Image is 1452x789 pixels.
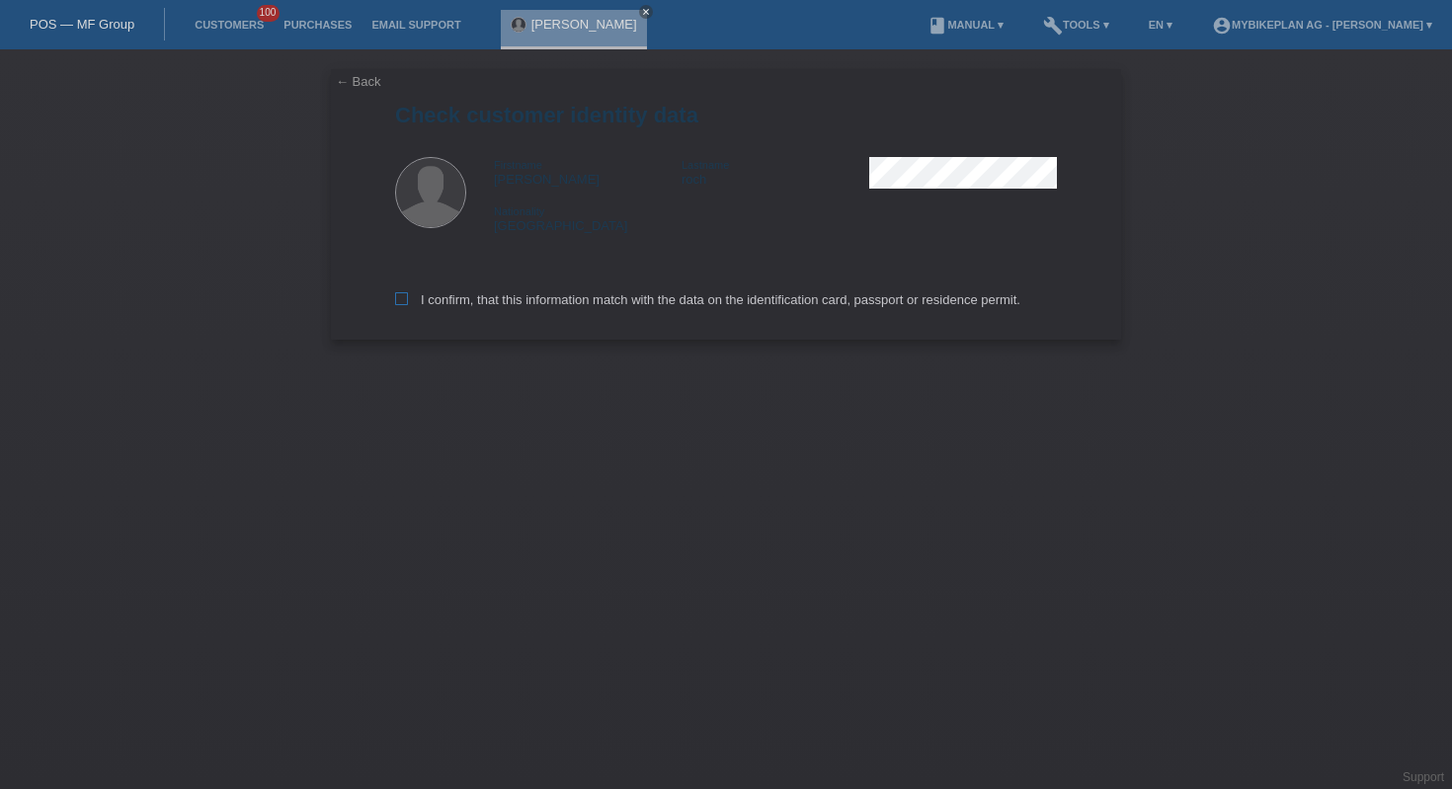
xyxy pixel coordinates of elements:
[682,159,729,171] span: Lastname
[928,16,947,36] i: book
[1202,19,1442,31] a: account_circleMybikeplan AG - [PERSON_NAME] ▾
[362,19,470,31] a: Email Support
[1212,16,1232,36] i: account_circle
[185,19,274,31] a: Customers
[639,5,653,19] a: close
[1043,16,1063,36] i: build
[494,203,682,233] div: [GEOGRAPHIC_DATA]
[257,5,281,22] span: 100
[1033,19,1119,31] a: buildTools ▾
[336,74,381,89] a: ← Back
[395,103,1057,127] h1: Check customer identity data
[918,19,1013,31] a: bookManual ▾
[531,17,637,32] a: [PERSON_NAME]
[494,157,682,187] div: [PERSON_NAME]
[494,205,544,217] span: Nationality
[30,17,134,32] a: POS — MF Group
[641,7,651,17] i: close
[1139,19,1182,31] a: EN ▾
[494,159,542,171] span: Firstname
[1403,770,1444,784] a: Support
[274,19,362,31] a: Purchases
[682,157,869,187] div: roch
[395,292,1020,307] label: I confirm, that this information match with the data on the identification card, passport or resi...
